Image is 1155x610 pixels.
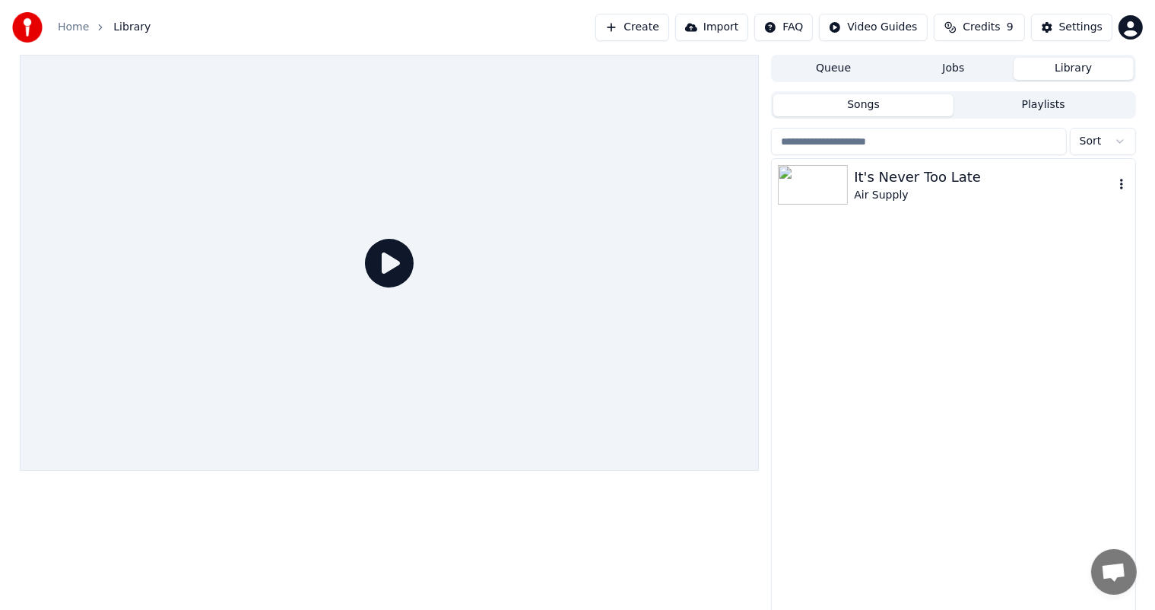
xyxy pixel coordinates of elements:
span: Library [113,20,151,35]
button: Create [595,14,669,41]
button: Settings [1031,14,1112,41]
img: youka [12,12,43,43]
button: Jobs [893,58,1014,80]
span: 9 [1007,20,1014,35]
div: Air Supply [854,188,1113,203]
div: It's Never Too Late [854,167,1113,188]
button: FAQ [754,14,813,41]
a: Home [58,20,89,35]
button: Queue [773,58,893,80]
button: Songs [773,94,954,116]
button: Video Guides [819,14,927,41]
div: Settings [1059,20,1103,35]
button: Library [1014,58,1134,80]
a: Open chat [1091,549,1137,595]
span: Sort [1080,134,1102,149]
button: Credits9 [934,14,1025,41]
span: Credits [963,20,1000,35]
button: Import [675,14,748,41]
button: Playlists [954,94,1134,116]
nav: breadcrumb [58,20,151,35]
